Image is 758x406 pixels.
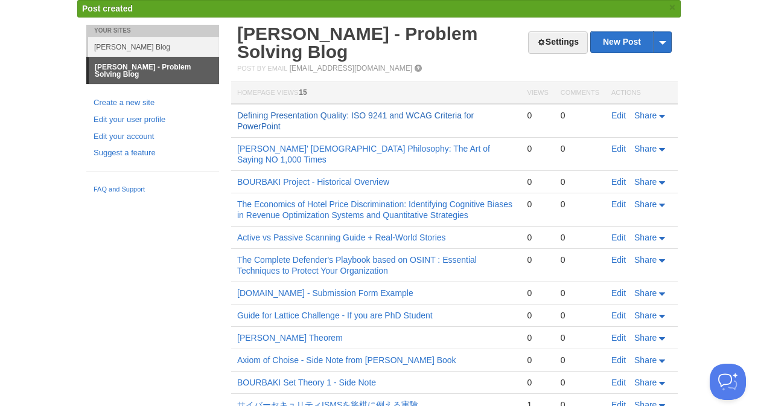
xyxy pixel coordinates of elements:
[634,144,657,153] span: Share
[237,144,490,164] a: [PERSON_NAME]' [DEMOGRAPHIC_DATA] Philosophy: The Art of Saying NO 1,000 Times
[611,233,626,242] a: Edit
[237,378,376,387] a: BOURBAKI Set Theory 1 - Side Note
[89,57,219,84] a: [PERSON_NAME] - Problem Solving Blog
[561,199,599,210] div: 0
[555,82,605,105] th: Comments
[82,4,133,13] span: Post created
[561,377,599,388] div: 0
[634,333,657,343] span: Share
[237,288,413,298] a: [DOMAIN_NAME] - Submission Form Example
[237,111,474,131] a: Defining Presentation Quality: ISO 9241 and WCAG Criteria for PowerPoint
[237,355,456,365] a: Axiom of Choise - Side Note from [PERSON_NAME] Book
[231,82,521,105] th: Homepage Views
[634,199,657,209] span: Share
[527,310,548,321] div: 0
[527,254,548,265] div: 0
[611,144,626,153] a: Edit
[237,65,287,72] span: Post by Email
[237,24,477,62] a: [PERSON_NAME] - Problem Solving Blog
[710,364,746,400] iframe: Help Scout Beacon - Open
[237,177,389,187] a: BOURBAKI Project - Historical Overview
[527,377,548,388] div: 0
[561,288,599,298] div: 0
[634,233,657,242] span: Share
[527,176,548,187] div: 0
[634,311,657,320] span: Share
[634,177,657,187] span: Share
[527,332,548,343] div: 0
[561,232,599,243] div: 0
[605,82,678,105] th: Actions
[561,143,599,154] div: 0
[521,82,554,105] th: Views
[561,110,599,121] div: 0
[611,255,626,265] a: Edit
[94,147,212,159] a: Suggest a feature
[611,199,626,209] a: Edit
[561,332,599,343] div: 0
[561,176,599,187] div: 0
[94,184,212,195] a: FAQ and Support
[94,97,212,109] a: Create a new site
[634,288,657,298] span: Share
[611,111,626,120] a: Edit
[634,255,657,265] span: Share
[611,288,626,298] a: Edit
[86,25,219,37] li: Your Sites
[527,355,548,366] div: 0
[527,199,548,210] div: 0
[237,199,512,220] a: The Economics of Hotel Price Discrimination: Identifying Cognitive Biases in Revenue Optimization...
[634,111,657,120] span: Share
[527,110,548,121] div: 0
[290,64,412,72] a: [EMAIL_ADDRESS][DOMAIN_NAME]
[611,378,626,387] a: Edit
[237,333,343,343] a: [PERSON_NAME] Theorem
[237,255,477,275] a: The Complete Defender's Playbook based on OSINT : Essential Techniques to Protect Your Organization
[88,37,219,57] a: [PERSON_NAME] Blog
[611,355,626,365] a: Edit
[237,233,446,242] a: Active vs Passive Scanning Guide + Real-World Stories
[611,333,626,343] a: Edit
[527,232,548,243] div: 0
[237,311,433,320] a: Guide for Lattice Challenge - If you are PhD Student
[561,355,599,366] div: 0
[634,378,657,387] span: Share
[611,311,626,320] a: Edit
[611,177,626,187] a: Edit
[634,355,657,365] span: Share
[527,288,548,298] div: 0
[528,31,588,54] a: Settings
[561,310,599,321] div: 0
[94,114,212,126] a: Edit your user profile
[591,31,671,53] a: New Post
[94,130,212,143] a: Edit your account
[299,88,307,97] span: 15
[561,254,599,265] div: 0
[527,143,548,154] div: 0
